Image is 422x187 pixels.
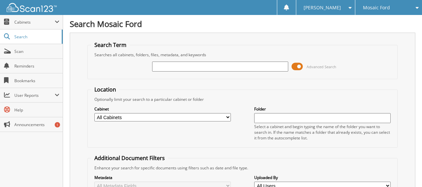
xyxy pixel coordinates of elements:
[254,106,391,112] label: Folder
[14,122,59,127] span: Announcements
[14,93,55,98] span: User Reports
[91,41,130,49] legend: Search Term
[91,96,394,102] div: Optionally limit your search to a particular cabinet or folder
[304,6,341,10] span: [PERSON_NAME]
[14,107,59,113] span: Help
[14,34,58,40] span: Search
[55,122,60,127] div: 1
[94,175,231,180] label: Metadata
[307,64,336,69] span: Advanced Search
[254,175,391,180] label: Uploaded By
[14,49,59,54] span: Scan
[14,19,55,25] span: Cabinets
[14,78,59,84] span: Bookmarks
[91,165,394,171] div: Enhance your search for specific documents using filters such as date and file type.
[91,52,394,58] div: Searches all cabinets, folders, files, metadata, and keywords
[91,86,119,93] legend: Location
[7,3,57,12] img: scan123-logo-white.svg
[94,106,231,112] label: Cabinet
[14,63,59,69] span: Reminders
[70,18,415,29] h1: Search Mosaic Ford
[254,124,391,141] div: Select a cabinet and begin typing the name of the folder you want to search in. If the name match...
[91,154,168,162] legend: Additional Document Filters
[363,6,390,10] span: Mosaic Ford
